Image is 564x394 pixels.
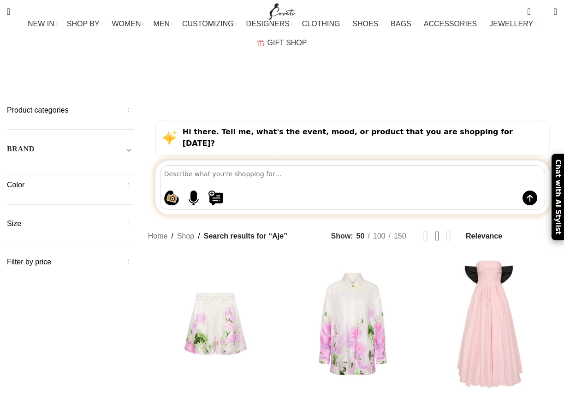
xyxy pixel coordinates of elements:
span: Show [331,230,353,242]
span: ACCESSORIES [424,19,477,28]
a: WOMEN [112,15,144,33]
span: CUSTOMIZING [182,19,234,28]
a: BAGS [391,15,414,33]
a: CUSTOMIZING [182,15,237,33]
span: JEWELLERY [489,19,533,28]
a: Shop [177,230,194,242]
a: MEN [154,15,173,33]
h1: Search results: “Aje” [190,53,374,78]
span: 100 [373,232,386,240]
span: 50 [356,232,365,240]
span: MEN [154,19,170,28]
a: Grid view 3 [435,229,440,243]
h5: Size [7,219,134,229]
a: GIFT SHOP [257,34,307,52]
span: 0 [528,5,535,12]
a: Grid view 2 [423,229,428,243]
h5: BRAND [7,144,35,154]
a: 0 [522,2,535,21]
span: BAGS [391,19,411,28]
a: Grid view 4 [446,229,451,243]
a: Search [2,2,15,21]
h5: Color [7,180,134,190]
a: Rosetta Shirt [285,257,420,391]
span: 0 [540,9,546,16]
span: 150 [394,232,406,240]
a: NEW IN [28,15,58,33]
h5: Product categories [7,105,134,115]
a: 100 [370,230,389,242]
a: SHOES [352,15,381,33]
a: CLOTHING [302,15,344,33]
span: SHOP BY [67,19,100,28]
a: Rosetta Short [148,257,283,391]
div: My Wishlist [538,2,547,21]
nav: Breadcrumb [148,230,287,242]
span: DESIGNERS [246,19,290,28]
a: SHOP BY [67,15,103,33]
div: Main navigation [2,15,562,52]
a: 50 [353,230,368,242]
select: Shop order [465,229,557,243]
span: WOMEN [112,19,141,28]
span: CLOTHING [302,19,340,28]
a: Thea Gown [422,257,557,391]
div: Toggle filter [7,143,134,160]
span: GIFT SHOP [267,38,307,47]
span: SHOES [352,19,378,28]
a: JEWELLERY [489,15,536,33]
span: NEW IN [28,19,54,28]
span: Search results for “Aje” [204,230,287,242]
a: DESIGNERS [246,15,293,33]
a: ACCESSORIES [424,15,481,33]
a: Home [148,230,168,242]
a: 150 [391,230,410,242]
h5: Filter by price [7,257,134,267]
img: GiftBag [257,40,264,46]
a: Site logo [267,7,297,15]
